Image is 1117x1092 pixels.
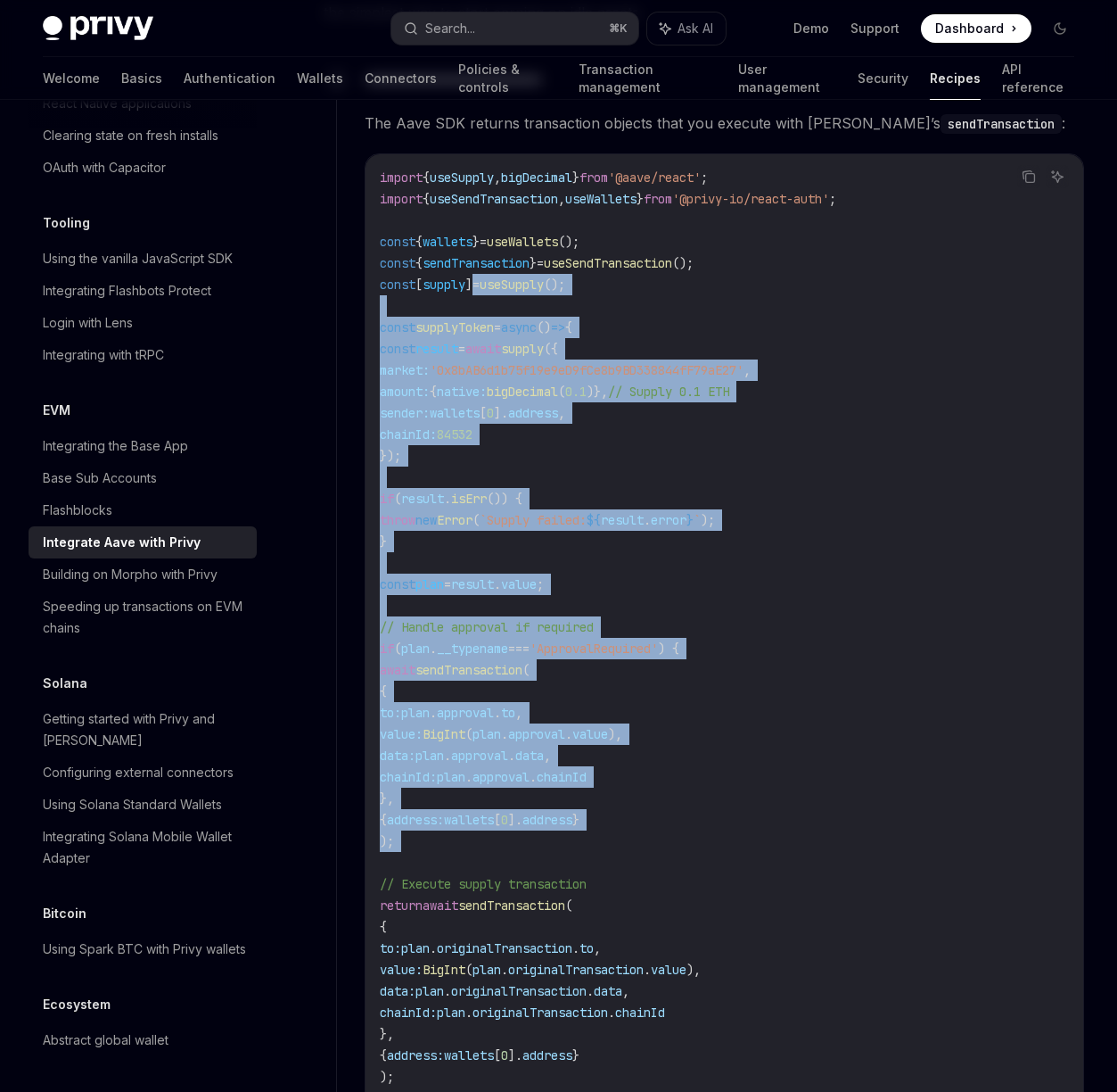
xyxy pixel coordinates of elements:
[43,826,246,869] div: Integrating Solana Mobile Wallet Adapter
[380,234,415,250] span: const
[1046,14,1074,43] button: Toggle dark mode
[380,876,587,892] span: // Execute supply transaction
[644,512,651,528] span: .
[850,20,899,37] a: Support
[480,512,587,528] span: `Supply failed:
[558,405,565,421] span: ,
[380,726,423,742] span: value:
[380,769,437,785] span: chainId:
[29,494,257,526] a: Flashblocks
[644,191,672,207] span: from
[43,673,87,694] h5: Solana
[530,641,658,657] span: 'ApprovalRequired'
[423,726,465,742] span: BigInt
[494,319,501,335] span: =
[544,277,565,293] span: ();
[380,812,387,828] span: {
[437,426,472,443] span: 84532
[487,491,522,507] span: ()) {
[380,683,387,699] span: {
[793,20,829,37] a: Demo
[494,812,501,828] span: [
[487,405,494,421] span: 0
[558,234,579,250] span: ();
[43,16,153,41] img: dark logo
[501,170,572,186] span: bigDecimal
[29,307,257,339] a: Login with Lens
[678,20,713,37] span: Ask AI
[480,405,487,421] span: [
[501,705,515,721] span: to
[444,748,451,764] span: .
[43,312,133,334] div: Login with Lens
[415,512,437,528] span: new
[444,983,451,999] span: .
[522,812,572,828] span: address
[380,1005,437,1021] span: chainId:
[494,170,501,186] span: ,
[423,234,472,250] span: wallets
[594,940,601,956] span: ,
[43,994,111,1015] h5: Ecosystem
[29,821,257,874] a: Integrating Solana Mobile Wallet Adapter
[297,57,343,100] a: Wallets
[458,898,565,914] span: sendTransaction
[572,170,579,186] span: }
[472,962,501,978] span: plan
[43,467,157,489] div: Base Sub Accounts
[494,705,501,721] span: .
[444,576,451,592] span: =
[572,726,608,742] span: value
[43,157,166,178] div: OAuth with Capacitor
[430,191,558,207] span: useSendTransaction
[465,726,472,742] span: (
[29,1024,257,1056] a: Abstract global wallet
[472,769,530,785] span: approval
[29,526,257,558] a: Integrate Aave with Privy
[738,57,836,100] a: User management
[391,12,638,45] button: Search...⌘K
[29,933,257,965] a: Using Spark BTC with Privy wallets
[530,769,537,785] span: .
[515,748,544,764] span: data
[701,170,708,186] span: ;
[658,641,679,657] span: ) {
[29,430,257,462] a: Integrating the Base App
[401,641,430,657] span: plan
[565,898,572,914] span: (
[380,940,401,956] span: to:
[465,769,472,785] span: .
[465,341,501,357] span: await
[365,57,437,100] a: Connectors
[380,790,394,807] span: },
[451,983,587,999] span: originalTransaction
[380,748,415,764] span: data:
[29,789,257,821] a: Using Solana Standard Wallets
[451,576,494,592] span: result
[29,152,257,184] a: OAuth with Capacitor
[43,435,188,457] div: Integrating the Base App
[430,384,437,400] span: {
[508,962,644,978] span: originalTransaction
[430,362,743,378] span: '0x8bAB6d1b75f19e9eD9fCe8b9BD338844fF79aE27'
[380,534,387,550] span: }
[415,255,423,271] span: {
[29,243,257,275] a: Using the vanilla JavaScript SDK
[501,341,544,357] span: supply
[380,170,423,186] span: import
[423,898,458,914] span: await
[701,512,715,528] span: );
[472,1005,608,1021] span: originalTransaction
[558,384,565,400] span: (
[594,983,622,999] span: data
[544,255,672,271] span: useSendTransaction
[487,384,558,400] span: bigDecimal
[472,234,480,250] span: }
[694,512,701,528] span: `
[415,748,444,764] span: plan
[423,170,430,186] span: {
[1002,57,1074,100] a: API reference
[501,319,537,335] span: async
[465,1005,472,1021] span: .
[508,748,515,764] span: .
